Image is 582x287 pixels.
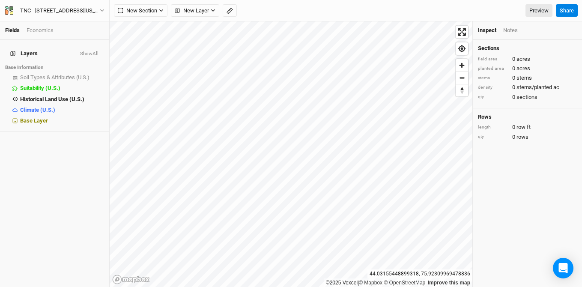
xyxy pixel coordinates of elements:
div: Open Intercom Messenger [553,258,573,278]
span: sections [516,93,537,101]
div: field area [478,56,508,63]
a: Mapbox logo [112,275,150,284]
div: Inspect [478,27,496,34]
div: density [478,84,508,91]
div: Suitability (U.S.) [20,85,104,92]
div: Soil Types & Attributes (U.S.) [20,74,104,81]
div: TNC - 22501 New York Highway 342, Watertown, New York 13601, United States [20,6,100,15]
div: 0 [478,93,577,101]
div: TNC - [STREET_ADDRESS][US_STATE][US_STATE] [20,6,100,15]
div: qty [478,134,508,140]
span: acres [516,55,530,63]
button: Shortcut: M [223,4,237,17]
button: TNC - [STREET_ADDRESS][US_STATE][US_STATE] [4,6,105,15]
h4: Rows [478,114,577,120]
div: 0 [478,133,577,141]
span: New Section [118,6,157,15]
span: rows [516,133,528,141]
span: Layers [10,50,38,57]
span: stems/planted ac [516,84,559,91]
div: length [478,124,508,131]
a: ©2025 Vexcel [326,280,358,286]
a: Preview [525,4,552,17]
div: 0 [478,74,577,82]
div: Economics [27,27,54,34]
span: row ft [516,123,531,131]
button: Find my location [456,42,468,55]
div: 0 [478,123,577,131]
span: Zoom out [456,72,468,84]
canvas: Map [110,21,472,287]
span: Climate (U.S.) [20,107,55,113]
button: ShowAll [80,51,99,57]
button: New Layer [171,4,219,17]
span: Soil Types & Attributes (U.S.) [20,74,90,81]
div: Historical Land Use (U.S.) [20,96,104,103]
h4: Sections [478,45,577,52]
span: stems [516,74,532,82]
button: Reset bearing to north [456,84,468,96]
div: qty [478,94,508,100]
div: 0 [478,65,577,72]
button: New Section [114,4,167,17]
span: acres [516,65,530,72]
span: Historical Land Use (U.S.) [20,96,84,102]
span: New Layer [175,6,209,15]
a: OpenStreetMap [384,280,425,286]
div: Climate (U.S.) [20,107,104,114]
div: 44.03155448899318 , -75.92309969478836 [367,269,472,278]
div: planted area [478,66,508,72]
a: Fields [5,27,20,33]
span: Base Layer [20,117,48,124]
span: Suitability (U.S.) [20,85,60,91]
button: Zoom in [456,59,468,72]
div: 0 [478,55,577,63]
a: Mapbox [359,280,382,286]
div: | [326,278,470,287]
a: Improve this map [428,280,470,286]
div: stems [478,75,508,81]
button: Share [556,4,578,17]
div: Base Layer [20,117,104,124]
div: Notes [503,27,518,34]
button: Zoom out [456,72,468,84]
button: Enter fullscreen [456,26,468,38]
div: 0 [478,84,577,91]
